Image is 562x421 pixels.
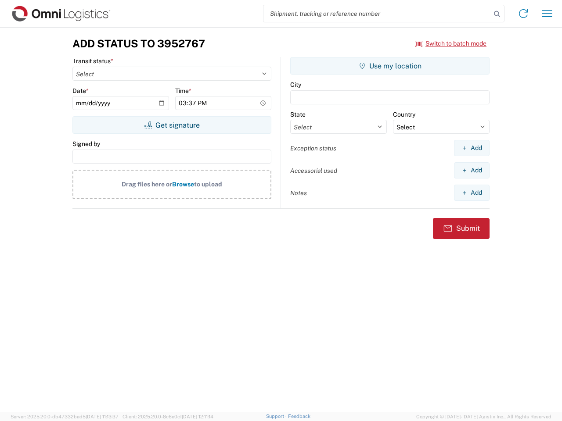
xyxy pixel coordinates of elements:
[290,57,490,75] button: Use my location
[122,181,172,188] span: Drag files here or
[86,414,119,419] span: [DATE] 11:13:37
[122,414,213,419] span: Client: 2025.20.0-8c6e0cf
[266,414,288,419] a: Support
[288,414,310,419] a: Feedback
[172,181,194,188] span: Browse
[290,189,307,197] label: Notes
[72,87,89,95] label: Date
[263,5,491,22] input: Shipment, tracking or reference number
[72,57,113,65] label: Transit status
[72,37,205,50] h3: Add Status to 3952767
[175,87,191,95] label: Time
[433,218,490,239] button: Submit
[454,140,490,156] button: Add
[454,185,490,201] button: Add
[72,116,271,134] button: Get signature
[454,162,490,178] button: Add
[415,36,486,51] button: Switch to batch mode
[393,111,415,118] label: Country
[290,144,336,152] label: Exception status
[72,140,100,148] label: Signed by
[182,414,213,419] span: [DATE] 12:11:14
[290,111,306,118] label: State
[194,181,222,188] span: to upload
[11,414,119,419] span: Server: 2025.20.0-db47332bad5
[416,413,551,421] span: Copyright © [DATE]-[DATE] Agistix Inc., All Rights Reserved
[290,167,337,175] label: Accessorial used
[290,81,301,89] label: City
